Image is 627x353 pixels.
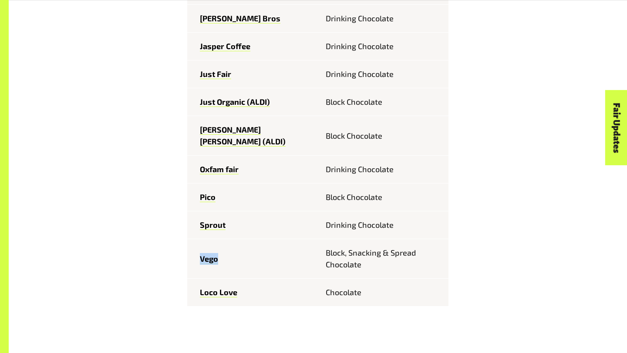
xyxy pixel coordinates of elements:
td: Drinking Chocolate [318,60,448,88]
td: Chocolate [318,279,448,306]
a: Vego [200,254,218,264]
a: Pico [200,192,216,202]
a: Oxfam fair [200,164,239,174]
td: Block Chocolate [318,183,448,211]
a: Sprout [200,220,226,230]
td: Block Chocolate [318,116,448,156]
td: Drinking Chocolate [318,5,448,33]
a: [PERSON_NAME] [PERSON_NAME] (ALDI) [200,125,286,147]
a: Just Organic (ALDI) [200,97,270,107]
td: Drinking Chocolate [318,33,448,60]
a: Just Fair [200,69,231,79]
td: Block Chocolate [318,88,448,116]
a: [PERSON_NAME] Bros [200,13,280,23]
a: Jasper Coffee [200,41,250,51]
td: Drinking Chocolate [318,156,448,183]
td: Block, Snacking & Spread Chocolate [318,239,448,279]
a: Loco Love [200,287,237,297]
td: Drinking Chocolate [318,211,448,239]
